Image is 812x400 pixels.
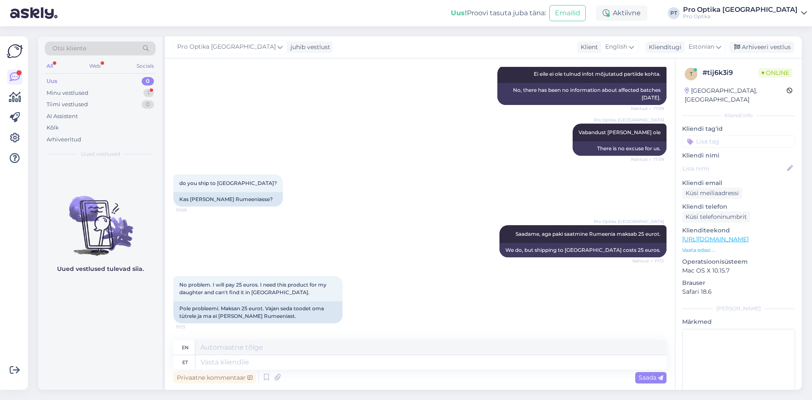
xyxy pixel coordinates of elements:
div: 0 [142,100,154,109]
span: Ei eile ei ole tulnud infot mõjutatud partiide kohta. [534,71,661,77]
div: en [182,340,189,355]
span: Uued vestlused [81,150,120,158]
div: Pole probleemi. Maksan 25 eurot. Vajan seda toodet oma tütrele ja ma ei [PERSON_NAME] Rumeeniast. [173,301,343,323]
span: do you ship to [GEOGRAPHIC_DATA]? [179,180,277,186]
p: Mac OS X 10.15.7 [682,266,795,275]
div: Proovi tasuta juba täna: [451,8,546,18]
div: Pro Optika [GEOGRAPHIC_DATA] [683,6,798,13]
div: 0 [142,77,154,86]
span: Saada [639,374,663,381]
div: Arhiveeritud [47,135,81,144]
div: # tij6k3i9 [702,68,758,78]
a: Pro Optika [GEOGRAPHIC_DATA]Pro Optika [683,6,807,20]
div: Klienditugi [645,43,681,52]
div: et [182,355,188,370]
p: Vaata edasi ... [682,246,795,254]
div: No, there has been no information about affected batches [DATE]. [497,83,667,105]
span: 17:13 [176,324,208,330]
span: No problem. I will pay 25 euros. I need this product for my daughter and can't find it in [GEOGRA... [179,281,328,295]
span: Estonian [689,42,714,52]
button: Emailid [549,5,586,21]
span: Pro Optika [GEOGRAPHIC_DATA] [594,117,664,123]
div: Arhiveeri vestlus [729,41,794,53]
p: Safari 18.6 [682,287,795,296]
div: Aktiivne [596,6,647,21]
div: AI Assistent [47,112,78,121]
div: Uus [47,77,58,86]
input: Lisa tag [682,135,795,148]
span: Nähtud ✓ 17:09 [631,156,664,163]
div: [PERSON_NAME] [682,305,795,312]
div: Pro Optika [683,13,798,20]
span: Vabandust [PERSON_NAME] ole [579,129,661,135]
span: Pro Optika [GEOGRAPHIC_DATA] [177,42,276,52]
div: Kas [PERSON_NAME] Rumeeniasse? [173,192,283,207]
span: Pro Optika [GEOGRAPHIC_DATA] [594,218,664,225]
div: Privaatne kommentaar [173,372,256,383]
img: Askly Logo [7,43,23,59]
span: 17:09 [176,207,208,213]
span: Nähtud ✓ 17:09 [631,105,664,112]
div: Küsi telefoninumbrit [682,211,750,223]
div: We do, but shipping to [GEOGRAPHIC_DATA] costs 25 euros. [499,243,667,257]
div: [GEOGRAPHIC_DATA], [GEOGRAPHIC_DATA] [685,86,787,104]
img: No chats [38,181,162,257]
div: 1 [143,89,154,97]
div: Kliendi info [682,112,795,119]
p: Kliendi telefon [682,202,795,211]
span: Saadame, aga paki saatmine Rumeenia maksab 25 eurot. [516,231,661,237]
div: juhib vestlust [287,43,330,52]
div: Klient [577,43,598,52]
p: Kliendi email [682,179,795,188]
p: Uued vestlused tulevad siia. [57,265,144,273]
p: Kliendi tag'id [682,124,795,133]
div: Minu vestlused [47,89,88,97]
div: Küsi meiliaadressi [682,188,742,199]
input: Lisa nimi [683,164,785,173]
span: Otsi kliente [52,44,86,53]
div: Socials [135,61,156,72]
a: [URL][DOMAIN_NAME] [682,235,749,243]
div: Tiimi vestlused [47,100,88,109]
span: t [690,71,693,77]
div: All [45,61,55,72]
p: Märkmed [682,317,795,326]
span: Online [758,68,793,77]
div: PT [668,7,680,19]
div: Web [88,61,102,72]
p: Operatsioonisüsteem [682,257,795,266]
p: Klienditeekond [682,226,795,235]
p: Kliendi nimi [682,151,795,160]
b: Uus! [451,9,467,17]
div: There is no excuse for us. [573,141,667,156]
span: Nähtud ✓ 17:12 [632,258,664,264]
span: English [605,42,627,52]
p: Brauser [682,279,795,287]
div: Kõik [47,124,59,132]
